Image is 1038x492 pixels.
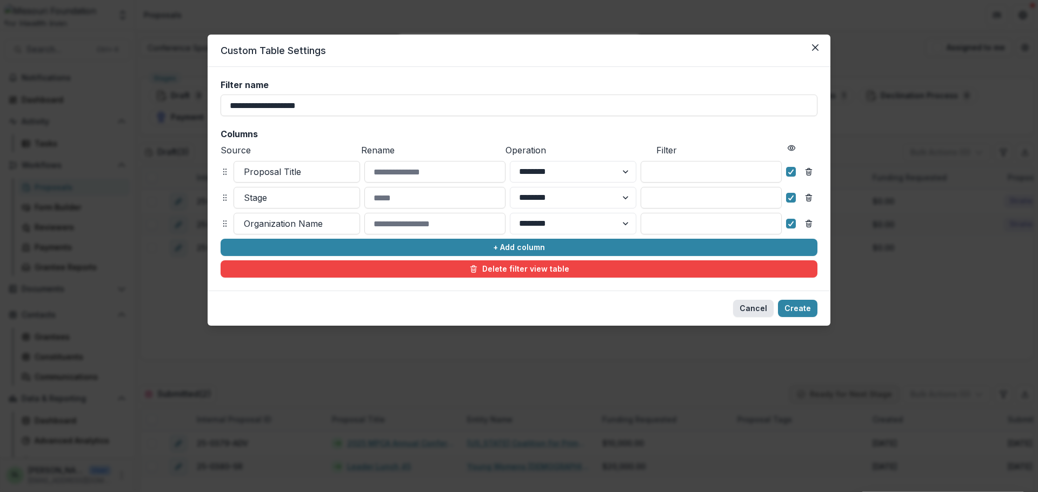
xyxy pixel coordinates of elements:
h2: Columns [221,129,817,139]
label: Filter name [221,80,811,90]
button: Delete filter view table [221,260,817,278]
p: Rename [361,144,501,157]
button: + Add column [221,239,817,256]
button: Close [807,39,824,56]
button: Remove column [800,215,817,232]
button: Remove column [800,189,817,206]
p: Source [221,144,357,157]
button: Remove column [800,163,817,180]
header: Custom Table Settings [208,35,830,67]
p: Filter [656,144,783,157]
button: Cancel [733,300,774,317]
button: Create [778,300,817,317]
p: Operation [505,144,652,157]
